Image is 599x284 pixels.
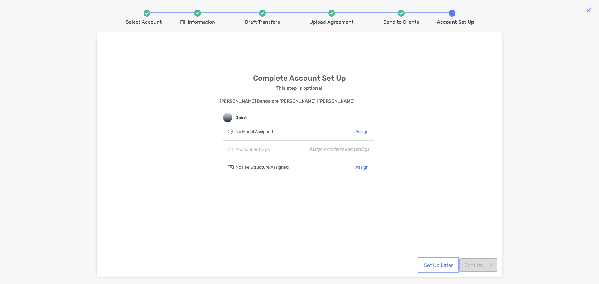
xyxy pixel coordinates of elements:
[145,12,149,15] img: white check
[261,12,264,15] img: white check
[276,85,324,91] p: This step is optional.
[355,163,369,172] button: Assign
[309,19,353,25] div: Upload Agreement
[126,19,162,25] div: Select Account
[399,12,403,15] img: white check
[236,129,273,134] span: No Model Assigned
[437,19,474,25] div: Account Set Up
[330,12,334,15] img: white check
[253,74,346,83] h3: Complete Account Set Up
[355,127,369,136] button: Assign
[220,99,379,104] span: [PERSON_NAME] Bangalore [PERSON_NAME] | [PERSON_NAME]
[236,115,247,120] strong: Joint
[586,8,591,13] img: close modal
[196,12,199,15] img: white check
[223,113,232,122] img: companyLogo
[383,19,419,25] div: Send to Clients
[180,19,215,25] div: Fill Information
[419,258,458,272] button: Set Up Later
[245,19,280,25] div: Draft Transfers
[236,165,289,170] span: No Fee Structure Assigned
